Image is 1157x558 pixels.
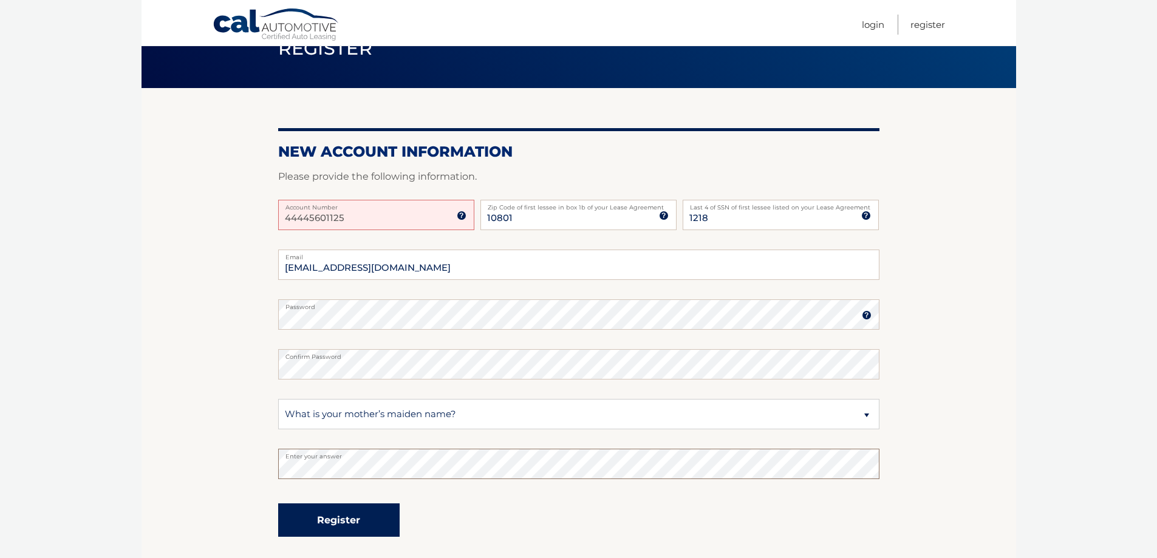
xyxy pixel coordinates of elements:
[278,250,879,280] input: Email
[213,8,340,43] a: Cal Automotive
[480,200,677,209] label: Zip Code of first lessee in box 1b of your Lease Agreement
[278,200,474,230] input: Account Number
[278,449,879,458] label: Enter your answer
[278,503,400,537] button: Register
[862,15,884,35] a: Login
[278,37,373,60] span: Register
[659,211,669,220] img: tooltip.svg
[278,200,474,209] label: Account Number
[278,299,879,309] label: Password
[278,250,879,259] label: Email
[457,211,466,220] img: tooltip.svg
[683,200,879,209] label: Last 4 of SSN of first lessee listed on your Lease Agreement
[861,211,871,220] img: tooltip.svg
[278,349,879,359] label: Confirm Password
[480,200,677,230] input: Zip Code
[862,310,872,320] img: tooltip.svg
[278,143,879,161] h2: New Account Information
[910,15,945,35] a: Register
[278,168,879,185] p: Please provide the following information.
[683,200,879,230] input: SSN or EIN (last 4 digits only)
